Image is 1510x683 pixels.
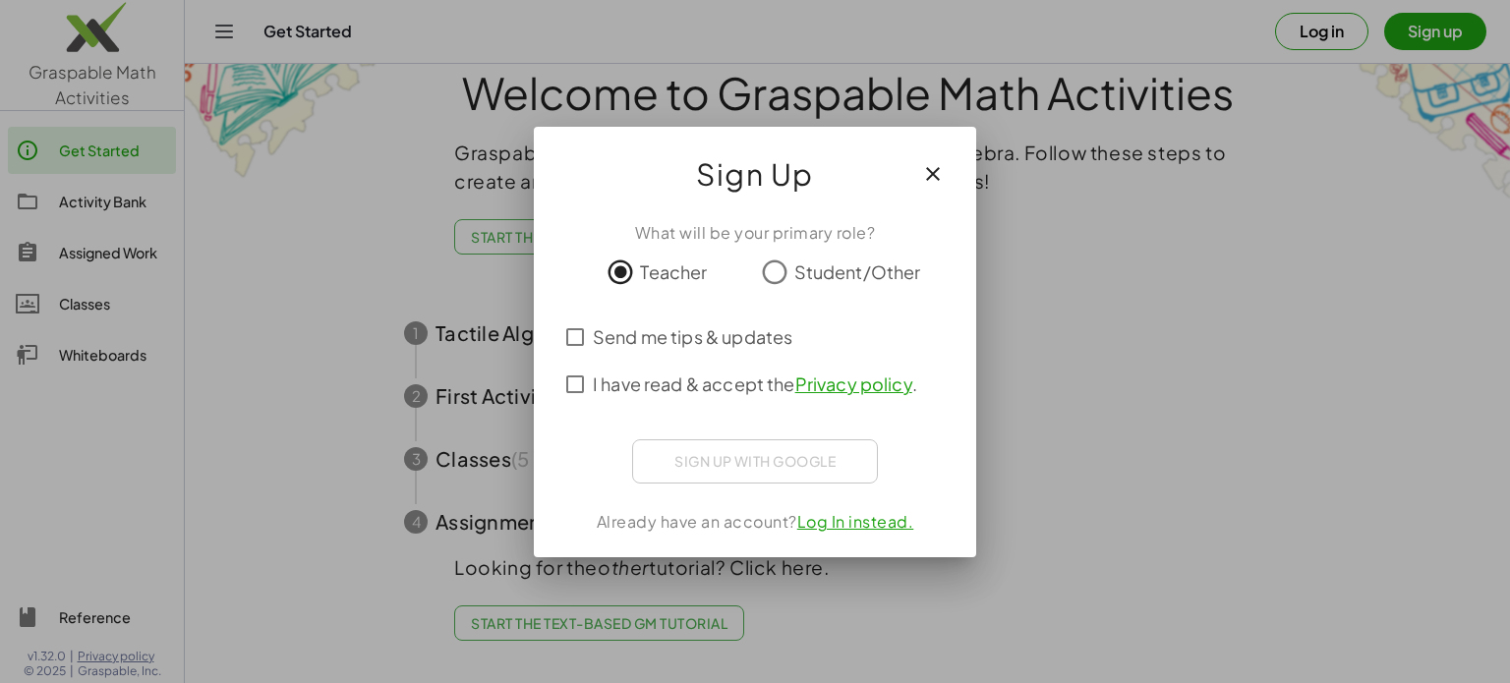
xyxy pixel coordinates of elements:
[557,221,953,245] div: What will be your primary role?
[593,370,917,397] span: I have read & accept the .
[797,511,914,532] a: Log In instead.
[640,258,707,285] span: Teacher
[696,150,814,198] span: Sign Up
[794,258,921,285] span: Student/Other
[795,372,912,395] a: Privacy policy
[557,510,953,534] div: Already have an account?
[593,323,792,350] span: Send me tips & updates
